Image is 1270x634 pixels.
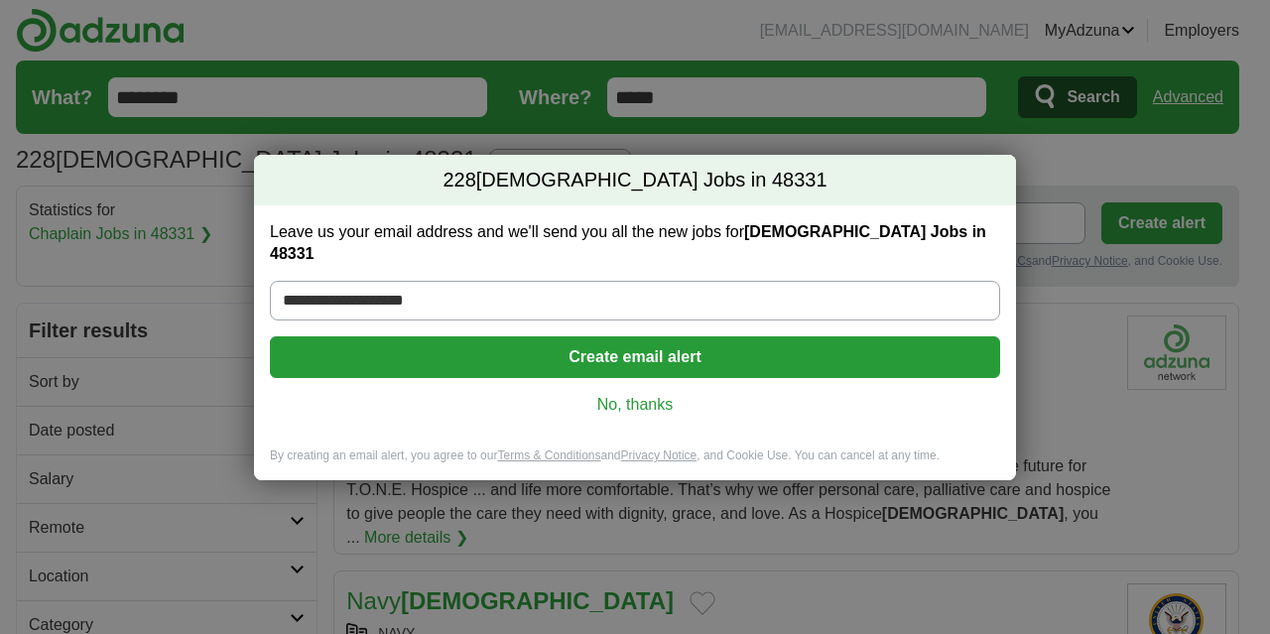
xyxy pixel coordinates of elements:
[270,336,1000,378] button: Create email alert
[621,448,698,462] a: Privacy Notice
[443,167,475,194] span: 228
[254,155,1016,206] h2: [DEMOGRAPHIC_DATA] Jobs in 48331
[497,448,600,462] a: Terms & Conditions
[254,447,1016,480] div: By creating an email alert, you agree to our and , and Cookie Use. You can cancel at any time.
[270,221,1000,265] label: Leave us your email address and we'll send you all the new jobs for
[286,394,984,416] a: No, thanks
